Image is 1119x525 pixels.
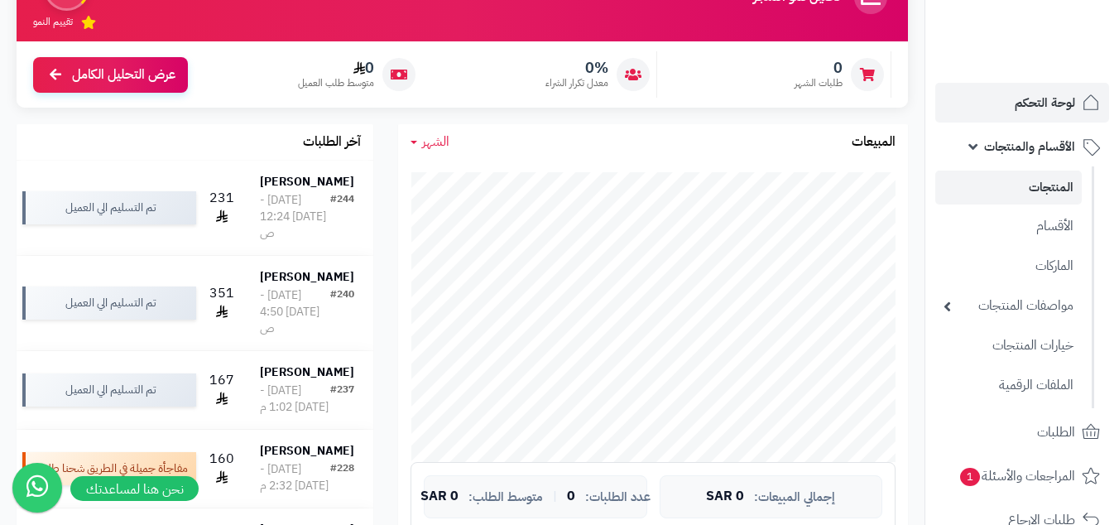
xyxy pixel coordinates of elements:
[545,59,608,77] span: 0%
[260,287,330,337] div: [DATE] - [DATE] 4:50 ص
[1037,421,1075,444] span: الطلبات
[411,132,449,152] a: الشهر
[935,456,1109,496] a: المراجعات والأسئلة1
[852,135,896,150] h3: المبيعات
[260,192,330,242] div: [DATE] - [DATE] 12:24 ص
[420,489,459,504] span: 0 SAR
[330,461,354,494] div: #228
[795,76,843,90] span: طلبات الشهر
[22,287,196,320] div: تم التسليم الي العميل
[72,65,175,84] span: عرض التحليل الكامل
[260,442,354,460] strong: [PERSON_NAME]
[958,465,1075,488] span: المراجعات والأسئلة
[298,59,374,77] span: 0
[567,489,575,504] span: 0
[553,490,557,503] span: |
[260,383,330,416] div: [DATE] - [DATE] 1:02 م
[706,489,744,504] span: 0 SAR
[935,171,1082,205] a: المنتجات
[422,132,449,152] span: الشهر
[935,368,1082,403] a: الملفات الرقمية
[468,490,543,504] span: متوسط الطلب:
[260,461,330,494] div: [DATE] - [DATE] 2:32 م
[984,135,1075,158] span: الأقسام والمنتجات
[585,490,651,504] span: عدد الطلبات:
[935,209,1082,244] a: الأقسام
[935,412,1109,452] a: الطلبات
[33,57,188,93] a: عرض التحليل الكامل
[260,268,354,286] strong: [PERSON_NAME]
[22,373,196,407] div: تم التسليم الي العميل
[260,173,354,190] strong: [PERSON_NAME]
[203,351,241,429] td: 167
[22,452,196,485] div: مفاجأة جميلة في الطريق شحنا طلبك
[935,328,1082,364] a: خيارات المنتجات
[545,76,608,90] span: معدل تكرار الشراء
[754,490,835,504] span: إجمالي المبيعات:
[303,135,361,150] h3: آخر الطلبات
[935,83,1109,123] a: لوحة التحكم
[935,248,1082,284] a: الماركات
[22,191,196,224] div: تم التسليم الي العميل
[960,468,980,486] span: 1
[203,430,241,508] td: 160
[330,287,354,337] div: #240
[203,161,241,255] td: 231
[795,59,843,77] span: 0
[203,256,241,350] td: 351
[1015,91,1075,114] span: لوحة التحكم
[330,192,354,242] div: #244
[935,288,1082,324] a: مواصفات المنتجات
[33,15,73,29] span: تقييم النمو
[330,383,354,416] div: #237
[298,76,374,90] span: متوسط طلب العميل
[260,364,354,381] strong: [PERSON_NAME]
